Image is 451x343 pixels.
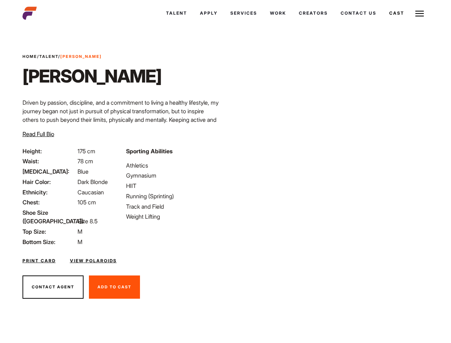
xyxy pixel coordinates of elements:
[22,208,76,225] span: Shoe Size ([GEOGRAPHIC_DATA]):
[126,182,221,190] li: HIIT
[224,4,264,23] a: Services
[77,199,96,206] span: 105 cm
[22,54,37,59] a: Home
[22,65,161,87] h1: [PERSON_NAME]
[77,228,82,235] span: M
[22,258,56,264] a: Print Card
[126,148,172,155] strong: Sporting Abilities
[22,147,76,155] span: Height:
[126,171,221,180] li: Gymnasium
[39,54,58,59] a: Talent
[334,4,383,23] a: Contact Us
[97,284,131,289] span: Add To Cast
[89,275,140,299] button: Add To Cast
[22,227,76,236] span: Top Size:
[22,178,76,186] span: Hair Color:
[77,168,89,175] span: Blue
[22,198,76,207] span: Chest:
[77,158,93,165] span: 78 cm
[77,238,82,245] span: M
[22,188,76,197] span: Ethnicity:
[264,4,292,23] a: Work
[126,212,221,221] li: Weight Lifting
[77,148,95,155] span: 175 cm
[22,54,102,60] span: / /
[22,130,54,138] button: Read Full Bio
[22,275,84,299] button: Contact Agent
[70,258,117,264] a: View Polaroids
[22,130,54,138] span: Read Full Bio
[22,157,76,165] span: Waist:
[77,178,108,185] span: Dark Blonde
[415,9,424,18] img: Burger icon
[194,4,224,23] a: Apply
[126,202,221,211] li: Track and Field
[77,189,104,196] span: Caucasian
[60,54,102,59] strong: [PERSON_NAME]
[77,218,97,225] span: Size 8.5
[383,4,411,23] a: Cast
[22,6,37,20] img: cropped-aefm-brand-fav-22-square.png
[22,238,76,246] span: Bottom Size:
[292,4,334,23] a: Creators
[126,161,221,170] li: Athletics
[22,98,221,141] p: Driven by passion, discipline, and a commitment to living a healthy lifestyle, my journey began n...
[160,4,194,23] a: Talent
[126,192,221,200] li: Running (Sprinting)
[22,167,76,176] span: [MEDICAL_DATA]:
